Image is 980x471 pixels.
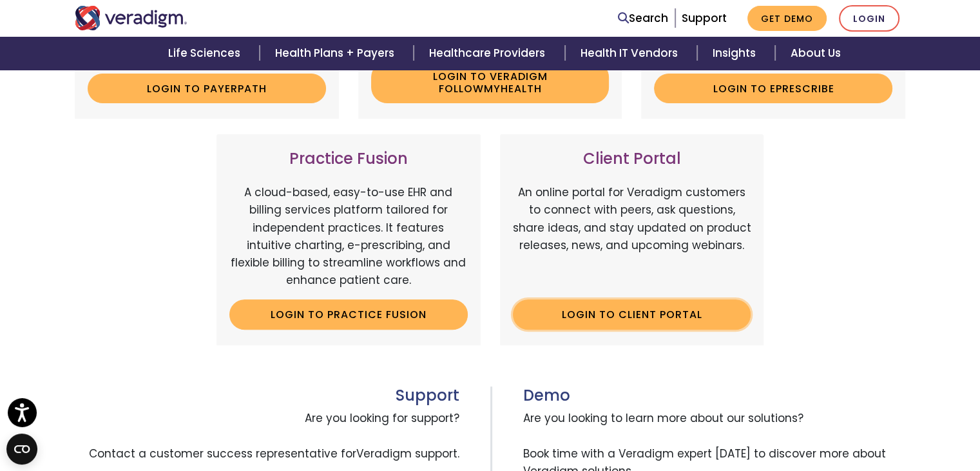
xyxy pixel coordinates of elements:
[229,150,468,168] h3: Practice Fusion
[75,405,459,468] span: Are you looking for support? Contact a customer success representative for
[371,61,610,103] a: Login to Veradigm FollowMyHealth
[75,6,187,30] img: Veradigm logo
[414,37,564,70] a: Healthcare Providers
[565,37,697,70] a: Health IT Vendors
[229,184,468,289] p: A cloud-based, easy-to-use EHR and billing services platform tailored for independent practices. ...
[88,74,326,103] a: Login to Payerpath
[6,434,37,465] button: Open CMP widget
[733,379,965,456] iframe: Drift Chat Widget
[356,446,459,461] span: Veradigm support.
[839,5,899,32] a: Login
[513,299,751,329] a: Login to Client Portal
[229,299,468,329] a: Login to Practice Fusion
[654,74,892,103] a: Login to ePrescribe
[260,37,414,70] a: Health Plans + Payers
[747,6,827,31] a: Get Demo
[75,386,459,405] h3: Support
[618,10,668,27] a: Search
[513,184,751,289] p: An online portal for Veradigm customers to connect with peers, ask questions, share ideas, and st...
[697,37,775,70] a: Insights
[153,37,260,70] a: Life Sciences
[523,386,906,405] h3: Demo
[775,37,856,70] a: About Us
[682,10,727,26] a: Support
[513,150,751,168] h3: Client Portal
